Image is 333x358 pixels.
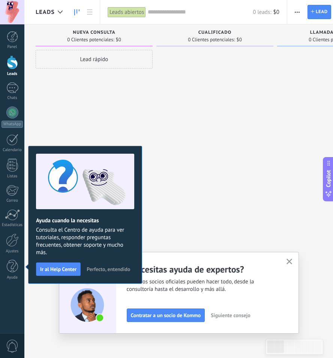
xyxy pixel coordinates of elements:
[160,30,270,36] div: Cualificado
[36,9,55,16] span: Leads
[207,310,253,321] button: Siguiente consejo
[1,148,23,153] div: Calendario
[292,5,303,19] button: Más
[237,37,242,42] span: $0
[36,50,153,69] div: Lead rápido
[188,37,235,42] span: 0 Clientes potenciales:
[316,5,328,19] span: Lead
[198,30,232,35] span: Cualificado
[83,5,96,19] a: Lista
[1,96,23,100] div: Chats
[67,37,114,42] span: 0 Clientes potenciales:
[40,267,76,272] span: Ir al Help Center
[127,264,277,275] h2: ¿Necesitas ayuda de expertos?
[70,5,83,19] a: Leads
[39,30,149,36] div: Nueva consulta
[1,72,23,76] div: Leads
[211,313,250,318] span: Siguiente consejo
[127,278,277,293] span: Nuestros socios oficiales pueden hacer todo, desde la consultoría hasta el desarrollo y más allá.
[1,275,23,280] div: Ayuda
[1,198,23,203] div: Correo
[36,262,81,276] button: Ir al Help Center
[273,9,279,16] span: $0
[127,309,205,322] button: Contratar a un socio de Kommo
[307,5,331,19] a: Lead
[131,313,201,318] span: Contratar a un socio de Kommo
[253,9,271,16] span: 0 leads:
[73,30,115,35] span: Nueva consulta
[1,223,23,228] div: Estadísticas
[116,37,121,42] span: $0
[1,249,23,254] div: Ajustes
[36,217,134,224] h2: Ayuda cuando la necesitas
[87,267,130,272] span: Perfecto, entendido
[108,7,146,18] div: Leads abiertos
[36,226,134,256] span: Consulta el Centro de ayuda para ver tutoriales, responder preguntas frecuentes, obtener soporte ...
[325,170,332,187] span: Copilot
[1,45,23,49] div: Panel
[83,264,133,275] button: Perfecto, entendido
[1,121,23,128] div: WhatsApp
[1,174,23,179] div: Listas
